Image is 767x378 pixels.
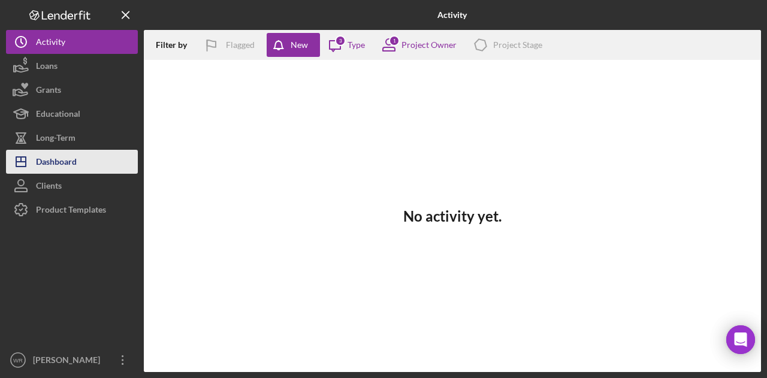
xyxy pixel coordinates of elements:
div: Product Templates [36,198,106,225]
div: Activity [36,30,65,57]
div: Grants [36,78,61,105]
div: Long-Term [36,126,76,153]
button: Loans [6,54,138,78]
div: Project Stage [493,40,542,50]
div: [PERSON_NAME] [30,348,108,375]
div: Dashboard [36,150,77,177]
div: New [291,33,308,57]
div: Loans [36,54,58,81]
button: Activity [6,30,138,54]
button: WR[PERSON_NAME] [6,348,138,372]
div: Open Intercom Messenger [726,325,755,354]
button: Long-Term [6,126,138,150]
div: Educational [36,102,80,129]
div: Type [348,40,365,50]
div: Project Owner [401,40,457,50]
div: Flagged [226,33,255,57]
button: Dashboard [6,150,138,174]
div: 3 [335,35,346,46]
button: Product Templates [6,198,138,222]
div: Clients [36,174,62,201]
button: Grants [6,78,138,102]
button: Clients [6,174,138,198]
div: Filter by [156,40,196,50]
button: New [267,33,320,57]
h3: No activity yet. [403,208,502,225]
b: Activity [437,10,467,20]
text: WR [13,357,23,364]
button: Flagged [196,33,267,57]
div: 1 [389,35,400,46]
button: Educational [6,102,138,126]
